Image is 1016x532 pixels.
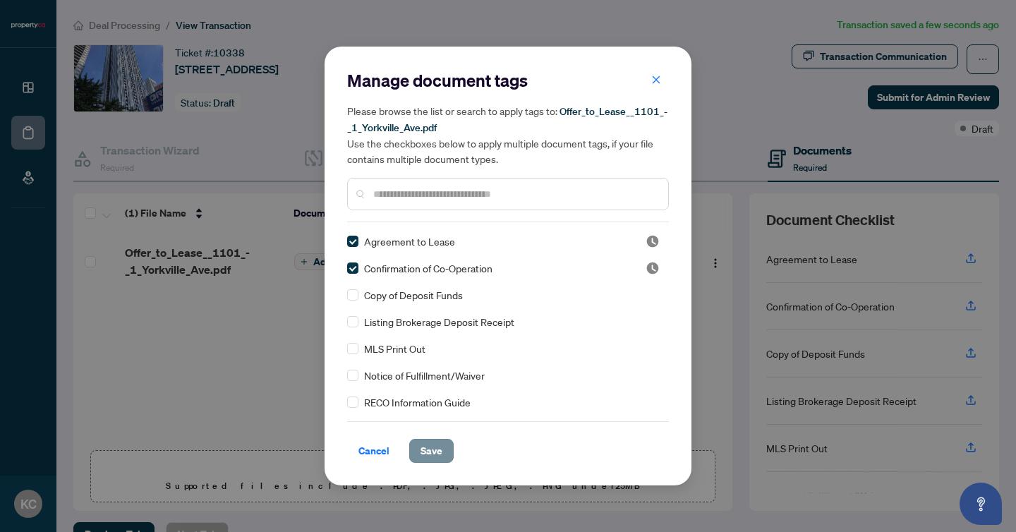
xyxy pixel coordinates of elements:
span: Agreement to Lease [364,234,455,249]
h5: Please browse the list or search to apply tags to: Use the checkboxes below to apply multiple doc... [347,103,669,167]
button: Cancel [347,439,401,463]
span: MLS Print Out [364,341,425,356]
span: Confirmation of Co-Operation [364,260,492,276]
span: Copy of Deposit Funds [364,287,463,303]
img: status [646,234,660,248]
h2: Manage document tags [347,69,669,92]
span: Pending Review [646,234,660,248]
span: Cancel [358,440,389,462]
span: Save [421,440,442,462]
button: Open asap [960,483,1002,525]
span: Notice of Fulfillment/Waiver [364,368,485,383]
span: RECO Information Guide [364,394,471,410]
span: Pending Review [646,261,660,275]
button: Save [409,439,454,463]
span: close [651,75,661,85]
img: status [646,261,660,275]
span: Listing Brokerage Deposit Receipt [364,314,514,330]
